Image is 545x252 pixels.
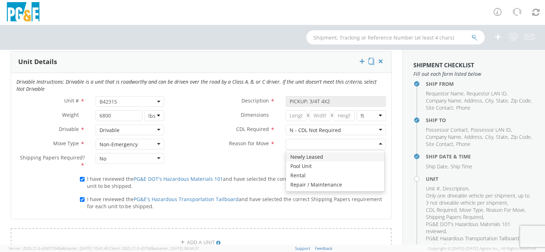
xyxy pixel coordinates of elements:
li: , [426,214,484,221]
li: , [511,97,532,104]
span: Company Name [426,133,461,140]
span: State [496,97,508,104]
span: Company Name [426,97,461,104]
span: Phone [456,141,470,147]
span: Server: 2025.21.0-c63077040a8 [9,246,108,251]
span: Only one driveable vehicle per shipment, up to 3 not driveable vehicle per shipment [426,192,530,206]
input: I have reviewed thePG&E's Hazardous Transportation Tailboardand have selected the correct Shippin... [80,197,85,202]
span: CDL Required [236,126,269,132]
li: , [464,97,483,104]
span: Address [464,97,482,104]
span: Possessor LAN ID [471,126,511,133]
span: Fill out each form listed below [413,70,534,78]
span: City [485,97,493,104]
li: , [486,206,526,214]
span: B42315 [96,96,164,107]
div: Rental [286,171,384,180]
div: Newly Leased [286,152,384,162]
h4: Ship Date & Time [426,154,534,159]
li: , [511,133,532,141]
span: Move Type [53,140,79,147]
span: PG&E DOT's Hazardous Materials 101 reviewed [426,221,510,235]
li: , [426,206,458,214]
div: N - CDL Not Required [290,127,341,134]
span: X [330,110,334,121]
span: Possessor Contact [426,126,468,133]
h4: Unit [426,176,534,182]
span: Ship Time [450,163,472,170]
span: Unit # [64,97,79,104]
span: Client: 2025.21.0-c073d8a [109,246,199,251]
div: No [100,155,106,162]
span: CDL Required [426,206,457,213]
span: Description [443,185,468,192]
div: Repair / Maintenance [286,180,384,189]
li: , [426,221,533,235]
input: Shipment, Tracking or Reference Number (at least 4 chars) [306,30,485,44]
li: , [426,126,469,133]
span: Move Type [459,206,483,213]
span: Requestor Name [426,90,464,97]
span: Address [464,133,482,140]
li: , [426,104,454,111]
li: , [464,133,483,141]
span: Reason for Move [229,140,269,147]
span: Description [241,97,269,104]
span: X [306,110,310,121]
li: , [467,90,508,97]
li: , [426,185,441,192]
span: Reason For Move [486,206,525,213]
span: Site Contact [426,104,453,111]
a: Feedback [315,246,332,251]
li: , [496,97,509,104]
li: , [459,206,484,214]
li: , [426,192,533,206]
div: Non-Emergency [100,141,138,148]
div: Drivable [100,127,119,134]
span: Ship Date [426,163,448,170]
li: , [426,90,465,97]
span: Unit # [426,185,440,192]
span: State [496,133,508,140]
span: Weight [62,111,79,118]
a: PG&E DOT's Hazardous Materials 101 [134,175,223,182]
span: Dimensions [241,111,269,118]
span: Shipping Papers Required [426,214,483,220]
span: Requestor LAN ID [467,90,506,97]
h4: Ship From [426,81,534,86]
span: Copyright © [DATE]-[DATE] Agistix Inc., All Rights Reserved [428,246,536,251]
span: City [485,133,493,140]
span: Shipping Papers Required? [20,154,85,161]
input: I have reviewed thePG&E DOT's Hazardous Materials 101and have selected the correct Shipping Paper... [80,177,85,182]
a: Support [295,246,310,251]
span: Drivable [59,126,79,132]
li: , [485,97,494,104]
input: Width [310,110,330,121]
li: , [426,133,462,141]
a: PG&E's Hazardous Transportation Tailboard [134,196,239,203]
span: I have reviewed the and have selected the correct Shipping Paper requirement for each unit to be ... [87,175,385,189]
div: Pool Unit [286,162,384,171]
li: , [426,163,449,170]
input: Length [286,110,306,121]
span: Phone [456,104,470,111]
li: , [496,133,509,141]
span: Site Contact [426,141,453,147]
strong: Shipment Checklist [413,61,474,69]
span: I have reviewed the and have selected the correct Shipping Papers requirement for each unit to be... [87,196,382,210]
input: Height [334,110,355,121]
h4: Ship To [426,117,534,123]
span: B42315 [100,98,160,105]
li: , [443,185,469,192]
li: , [426,141,454,148]
span: Zip Code [511,133,531,140]
span: PG&E Hazardous Transportation Tailboard reviewed [426,235,519,249]
span: master, [DATE] 08:04:37 [156,246,199,251]
li: , [426,97,462,104]
h3: Unit Details [18,58,57,65]
span: Zip Code [511,97,531,104]
li: , [485,133,494,141]
span: master, [DATE] 10:41:40 [65,246,108,251]
li: , [471,126,512,133]
i: Drivable Instructions: Drivable is a unit that is roadworthy and can be driven over the road by a... [16,78,377,92]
